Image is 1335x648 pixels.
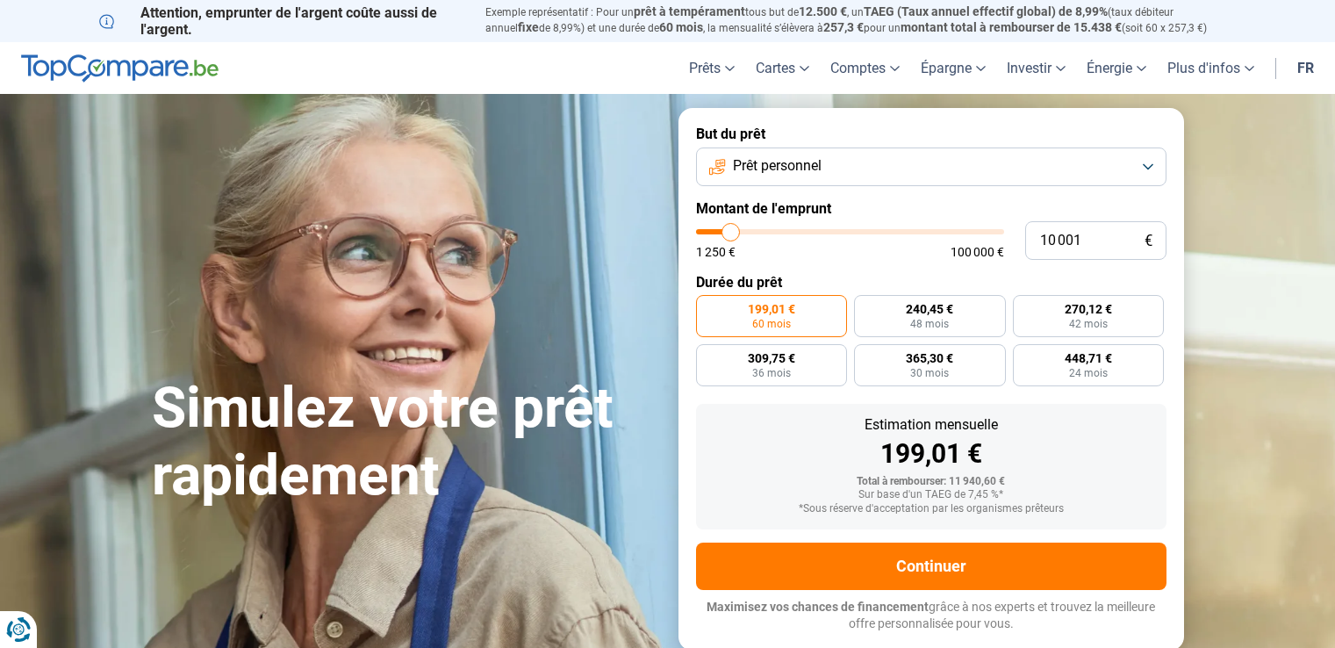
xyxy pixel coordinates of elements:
img: TopCompare [21,54,219,83]
span: fixe [518,20,539,34]
a: Investir [996,42,1076,94]
p: Attention, emprunter de l'argent coûte aussi de l'argent. [99,4,464,38]
h1: Simulez votre prêt rapidement [152,375,657,510]
div: 199,01 € [710,441,1152,467]
a: fr [1287,42,1324,94]
span: 257,3 € [823,20,864,34]
span: 365,30 € [906,352,953,364]
span: 12.500 € [799,4,847,18]
a: Plus d'infos [1157,42,1265,94]
p: Exemple représentatif : Pour un tous but de , un (taux débiteur annuel de 8,99%) et une durée de ... [485,4,1237,36]
span: 1 250 € [696,246,736,258]
p: grâce à nos experts et trouvez la meilleure offre personnalisée pour vous. [696,599,1166,633]
span: 30 mois [910,368,949,378]
a: Prêts [678,42,745,94]
span: montant total à rembourser de 15.438 € [901,20,1122,34]
span: 24 mois [1069,368,1108,378]
label: But du prêt [696,126,1166,142]
span: 36 mois [752,368,791,378]
span: 42 mois [1069,319,1108,329]
button: Prêt personnel [696,148,1166,186]
span: Prêt personnel [733,156,822,176]
a: Comptes [820,42,910,94]
span: prêt à tempérament [634,4,745,18]
label: Montant de l'emprunt [696,200,1166,217]
span: 100 000 € [951,246,1004,258]
div: Estimation mensuelle [710,418,1152,432]
span: € [1145,234,1152,248]
span: 448,71 € [1065,352,1112,364]
div: Sur base d'un TAEG de 7,45 %* [710,489,1152,501]
div: Total à rembourser: 11 940,60 € [710,476,1152,488]
a: Énergie [1076,42,1157,94]
span: 48 mois [910,319,949,329]
span: 309,75 € [748,352,795,364]
span: 270,12 € [1065,303,1112,315]
span: 199,01 € [748,303,795,315]
span: 60 mois [659,20,703,34]
button: Continuer [696,543,1166,590]
span: 240,45 € [906,303,953,315]
span: Maximisez vos chances de financement [707,600,929,614]
span: TAEG (Taux annuel effectif global) de 8,99% [864,4,1108,18]
label: Durée du prêt [696,274,1166,291]
a: Épargne [910,42,996,94]
a: Cartes [745,42,820,94]
div: *Sous réserve d'acceptation par les organismes prêteurs [710,503,1152,515]
span: 60 mois [752,319,791,329]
